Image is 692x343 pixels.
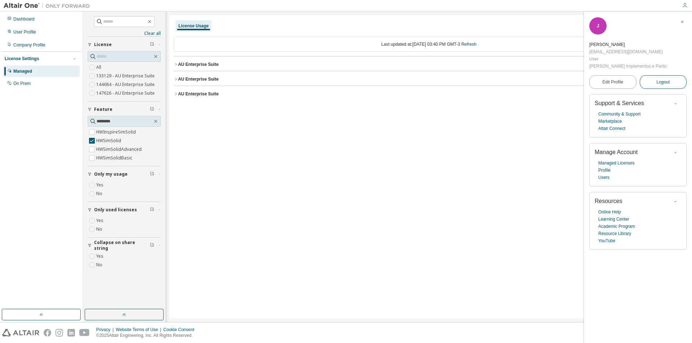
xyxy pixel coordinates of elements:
p: © 2025 Altair Engineering, Inc. All Rights Reserved. [96,333,199,339]
label: HWSimSolid [96,136,123,145]
a: Altair Connect [598,125,625,132]
span: Logout [656,78,670,86]
a: Clear all [88,31,161,36]
div: AU Enterprise Suite [178,91,219,97]
span: Edit Profile [602,79,623,85]
a: Managed Licenses [598,159,635,167]
button: Logout [640,75,687,89]
button: Only used licenses [88,202,161,218]
button: Feature [88,101,161,117]
button: Only my usage [88,166,161,182]
a: Profile [598,167,611,174]
a: Users [598,174,609,181]
a: Community & Support [598,110,640,118]
div: AU Enterprise Suite [178,62,219,67]
a: Learning Center [598,216,629,223]
button: AU Enterprise SuiteLicense ID: 133129 [174,86,684,102]
a: Refresh [461,42,476,47]
label: No [96,261,104,269]
label: Yes [96,216,105,225]
div: AU Enterprise Suite [178,76,219,82]
span: Clear filter [150,207,154,213]
div: User [589,55,667,63]
div: License Settings [5,56,39,62]
img: Altair One [4,2,94,9]
img: instagram.svg [56,329,63,337]
div: Cookie Consent [163,327,198,333]
a: Online Help [598,208,621,216]
span: J [597,23,599,28]
div: On Prem [13,81,31,86]
label: 144684 - AU Enterprise Suite [96,80,156,89]
div: Last updated at: [DATE] 03:40 PM GMT-3 [174,37,684,52]
span: License [94,42,112,48]
a: Academic Program [598,223,635,230]
div: Jardel Deckmann [589,41,667,48]
span: Only my usage [94,171,128,177]
label: HWInspireSimSolid [96,128,137,136]
label: HWSimSolidBasic [96,154,134,162]
div: Company Profile [13,42,45,48]
span: Clear filter [150,42,154,48]
div: User Profile [13,29,36,35]
span: Feature [94,107,112,112]
label: All [96,63,103,72]
span: Clear filter [150,171,154,177]
span: Only used licenses [94,207,137,213]
label: Yes [96,181,105,189]
button: AU Enterprise SuiteLicense ID: 144684 [174,71,684,87]
div: [EMAIL_ADDRESS][DOMAIN_NAME] [589,48,667,55]
a: Edit Profile [589,75,636,89]
div: Privacy [96,327,116,333]
div: License Usage [178,23,209,29]
label: Yes [96,252,105,261]
a: Marketplace [598,118,622,125]
img: altair_logo.svg [2,329,39,337]
label: HWSimSolidAdvanced [96,145,143,154]
div: Managed [13,68,32,74]
a: YouTube [598,237,615,244]
label: No [96,189,104,198]
a: Resource Library [598,230,631,237]
label: 133129 - AU Enterprise Suite [96,72,156,80]
label: No [96,225,104,234]
span: Manage Account [595,149,638,155]
button: Collapse on share string [88,238,161,253]
div: Website Terms of Use [116,327,163,333]
span: Resources [595,198,622,204]
button: License [88,37,161,53]
div: [PERSON_NAME] Implementos e Participa [589,63,667,70]
img: linkedin.svg [67,329,75,337]
label: 147626 - AU Enterprise Suite [96,89,156,98]
button: AU Enterprise SuiteLicense ID: 147626 [174,57,684,72]
span: Clear filter [150,243,154,248]
img: facebook.svg [44,329,51,337]
span: Clear filter [150,107,154,112]
span: Support & Services [595,100,644,106]
div: Dashboard [13,16,35,22]
span: Collapse on share string [94,240,150,251]
img: youtube.svg [79,329,90,337]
